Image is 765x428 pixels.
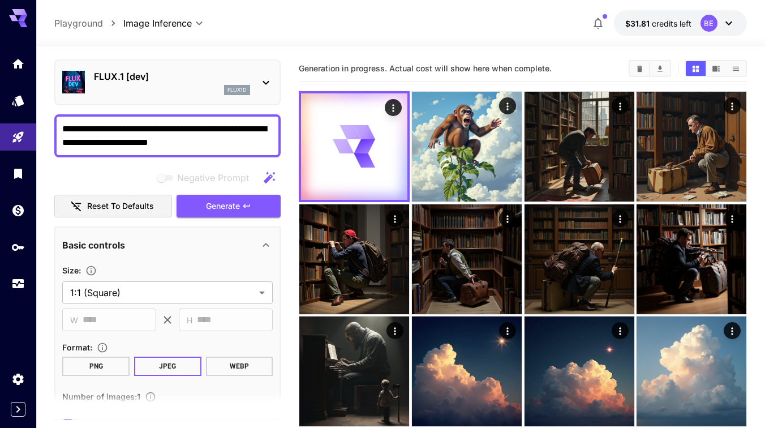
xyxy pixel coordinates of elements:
[498,322,515,339] div: Actions
[11,93,25,108] div: Models
[412,92,522,202] img: 2Q==
[630,61,650,76] button: Clear Images
[187,314,192,327] span: H
[54,195,172,218] button: Reset to defaults
[700,15,717,32] div: BE
[11,402,25,417] button: Expand sidebar
[62,65,273,100] div: FLUX.1 [dev]flux1d
[637,204,746,314] img: 2Q==
[724,210,741,227] div: Actions
[652,19,691,28] span: credits left
[62,238,125,252] p: Basic controls
[11,240,25,254] div: API Keys
[62,357,130,376] button: PNG
[386,210,403,227] div: Actions
[154,170,258,185] span: Negative prompts are not compatible with the selected model.
[134,357,201,376] button: JPEG
[650,61,670,76] button: Download All
[70,314,78,327] span: W
[686,61,706,76] button: Show images in grid view
[412,204,522,314] img: Z
[724,97,741,114] div: Actions
[11,372,25,386] div: Settings
[614,10,747,36] button: $31.81487BE
[611,97,628,114] div: Actions
[177,171,249,185] span: Negative Prompt
[498,210,515,227] div: Actions
[637,92,746,202] img: 9k=
[11,203,25,217] div: Wallet
[62,343,92,352] span: Format :
[62,266,81,275] span: Size :
[11,127,25,141] div: Playground
[706,61,726,76] button: Show images in video view
[62,232,273,259] div: Basic controls
[625,19,652,28] span: $31.81
[625,18,691,29] div: $31.81487
[385,99,402,116] div: Actions
[386,322,403,339] div: Actions
[227,86,247,94] p: flux1d
[498,97,515,114] div: Actions
[299,63,552,73] span: Generation in progress. Actual cost will show here when complete.
[525,92,634,202] img: 9k=
[123,16,192,30] span: Image Inference
[206,199,240,213] span: Generate
[637,316,746,426] img: Z
[726,61,746,76] button: Show images in list view
[94,70,250,83] p: FLUX.1 [dev]
[177,195,281,218] button: Generate
[299,316,409,426] img: Z
[206,357,273,376] button: WEBP
[525,204,634,314] img: 2Q==
[629,60,671,77] div: Clear ImagesDownload All
[11,57,25,71] div: Home
[412,316,522,426] img: 9k=
[54,16,103,30] a: Playground
[611,322,628,339] div: Actions
[92,342,113,353] button: Choose the file format for the output image.
[685,60,747,77] div: Show images in grid viewShow images in video viewShow images in list view
[724,322,741,339] div: Actions
[54,16,123,30] nav: breadcrumb
[299,204,409,314] img: 2Q==
[11,277,25,291] div: Usage
[81,265,101,276] button: Adjust the dimensions of the generated image by specifying its width and height in pixels, or sel...
[611,210,628,227] div: Actions
[70,286,255,299] span: 1:1 (Square)
[11,166,25,181] div: Library
[525,316,634,426] img: Z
